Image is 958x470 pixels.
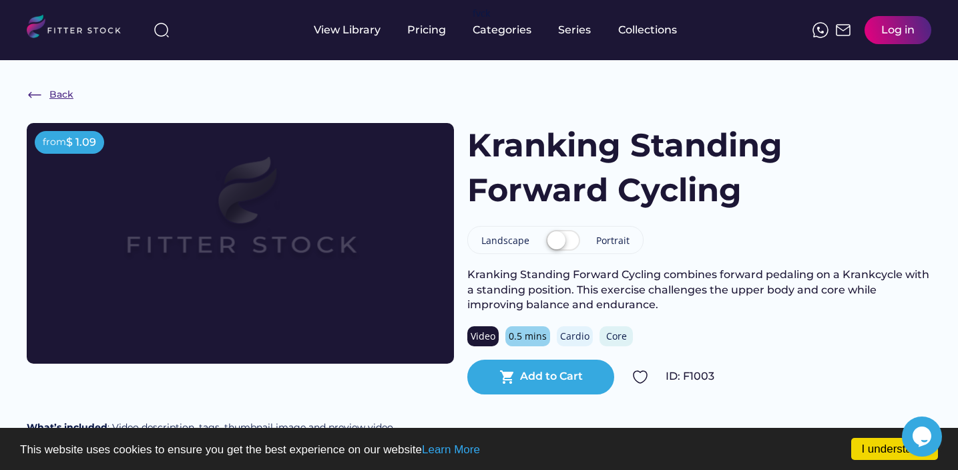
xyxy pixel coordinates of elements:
div: Pricing [407,23,446,37]
div: Back [49,88,73,102]
div: Log in [881,23,915,37]
div: from [43,136,66,149]
div: Collections [618,23,677,37]
button: shopping_cart [499,369,515,385]
div: Series [558,23,591,37]
div: ID: F1003 [666,369,931,384]
div: $ 1.09 [66,135,96,150]
img: LOGO.svg [27,15,132,42]
div: Categories [473,23,531,37]
div: Portrait [596,234,630,247]
div: : Video description, tags, thumbnail image and preview video. Need help with building your subscr... [27,421,520,447]
div: View Library [314,23,381,37]
iframe: chat widget [902,417,945,457]
img: search-normal%203.svg [154,22,170,38]
div: Core [603,330,630,343]
div: 0.5 mins [509,330,547,343]
div: Video [471,330,495,343]
h1: Kranking Standing Forward Cycling [467,123,815,213]
a: I understand! [851,438,938,460]
img: Frame%20%286%29.svg [27,87,43,103]
div: Add to Cart [520,369,583,384]
strong: What’s included [27,421,107,433]
img: Group%201000002324.svg [632,369,648,385]
img: Frame%2051.svg [835,22,851,38]
div: Landscape [481,234,529,247]
a: Learn More [422,443,480,456]
img: meteor-icons_whatsapp%20%281%29.svg [812,22,828,38]
p: This website uses cookies to ensure you get the best experience on our website [20,444,938,455]
div: fvck [473,7,490,20]
div: Kranking Standing Forward Cycling combines forward pedaling on a Krankcycle with a standing posit... [467,267,931,312]
img: Frame%2079%20%281%29.svg [69,123,411,316]
div: Cardio [560,330,589,343]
